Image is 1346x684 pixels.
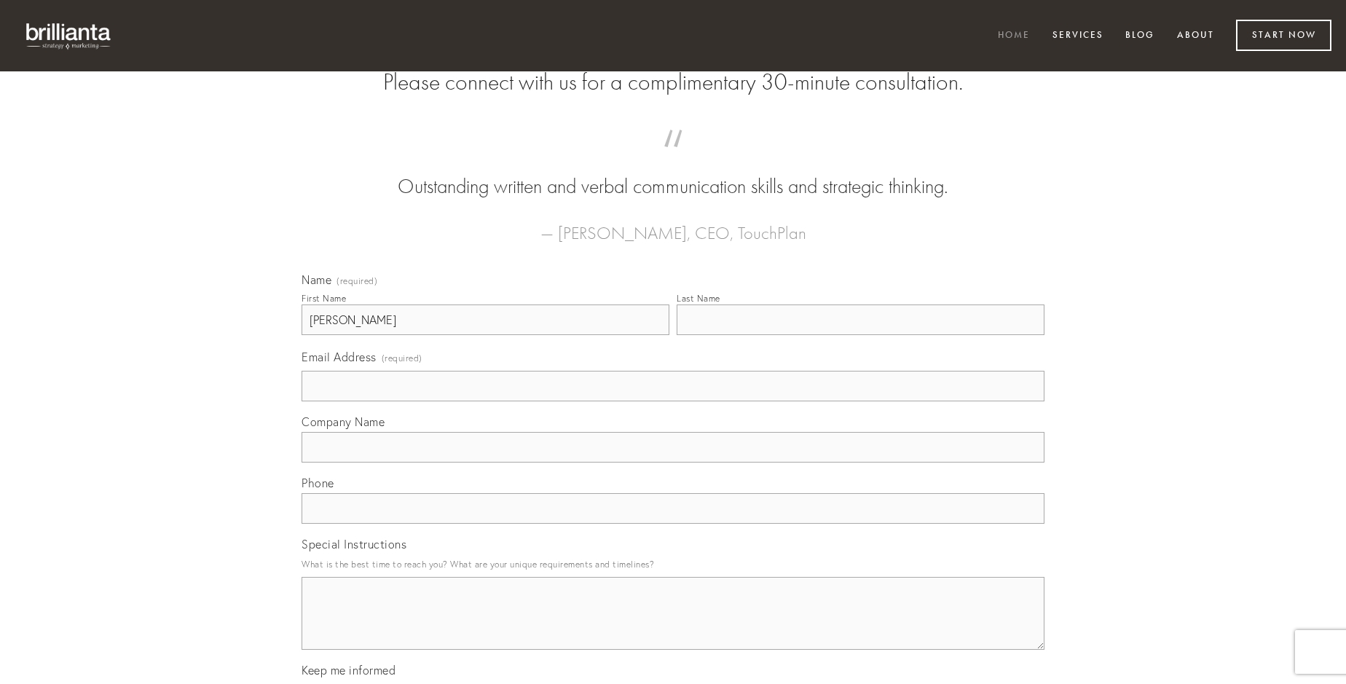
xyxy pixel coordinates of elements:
[15,15,124,57] img: brillianta - research, strategy, marketing
[302,272,331,287] span: Name
[336,277,377,286] span: (required)
[325,144,1021,173] span: “
[302,350,377,364] span: Email Address
[1168,24,1224,48] a: About
[302,293,346,304] div: First Name
[677,293,720,304] div: Last Name
[1043,24,1113,48] a: Services
[302,537,406,551] span: Special Instructions
[1236,20,1331,51] a: Start Now
[988,24,1039,48] a: Home
[325,144,1021,201] blockquote: Outstanding written and verbal communication skills and strategic thinking.
[382,348,422,368] span: (required)
[302,554,1044,574] p: What is the best time to reach you? What are your unique requirements and timelines?
[302,663,395,677] span: Keep me informed
[302,476,334,490] span: Phone
[302,414,385,429] span: Company Name
[325,201,1021,248] figcaption: — [PERSON_NAME], CEO, TouchPlan
[302,68,1044,96] h2: Please connect with us for a complimentary 30-minute consultation.
[1116,24,1164,48] a: Blog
